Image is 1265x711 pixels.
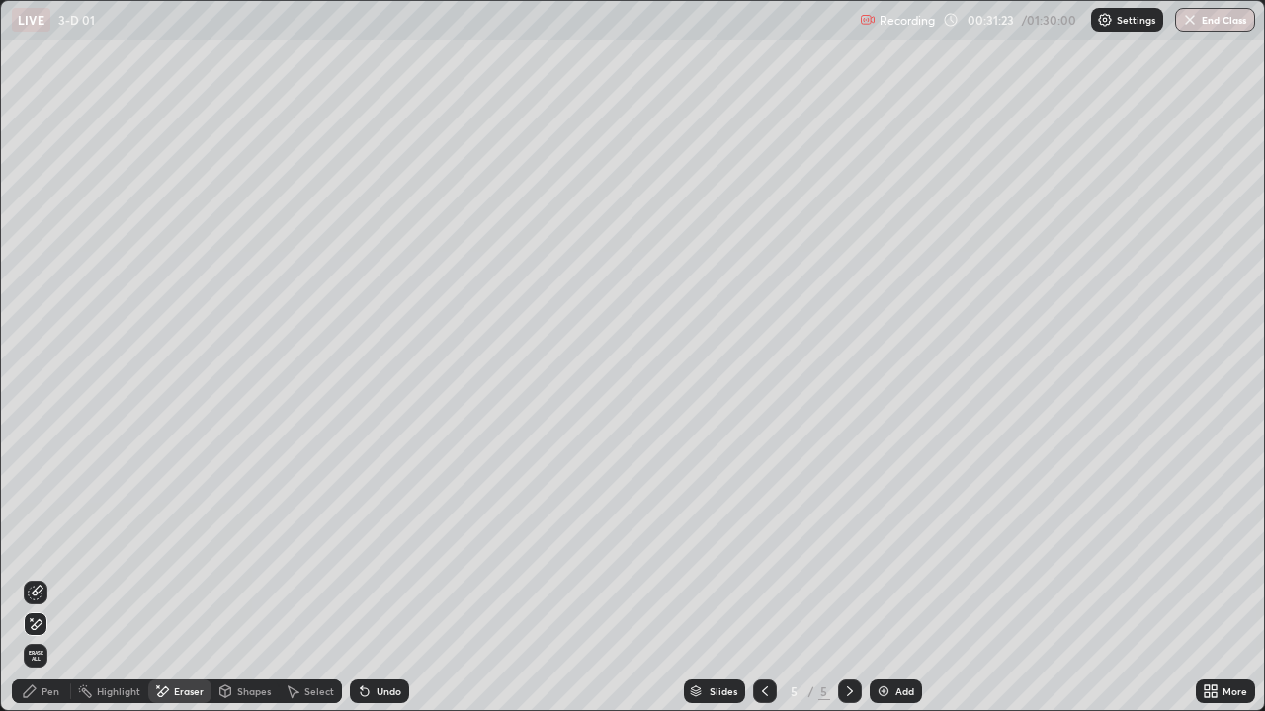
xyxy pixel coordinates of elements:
div: Highlight [97,686,140,696]
img: recording.375f2c34.svg [860,12,876,28]
div: Shapes [237,686,271,696]
p: 3-D 01 [58,12,95,28]
div: More [1223,686,1247,696]
div: 5 [785,685,804,697]
div: Select [304,686,334,696]
p: LIVE [18,12,44,28]
div: Slides [710,686,737,696]
p: Settings [1117,15,1155,25]
div: Eraser [174,686,204,696]
button: End Class [1175,8,1255,32]
img: add-slide-button [876,683,891,699]
div: Pen [42,686,59,696]
img: class-settings-icons [1097,12,1113,28]
div: 5 [818,682,830,700]
div: / [808,685,814,697]
div: Undo [377,686,401,696]
img: end-class-cross [1182,12,1198,28]
span: Erase all [25,650,46,662]
div: Add [895,686,914,696]
p: Recording [880,13,935,28]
